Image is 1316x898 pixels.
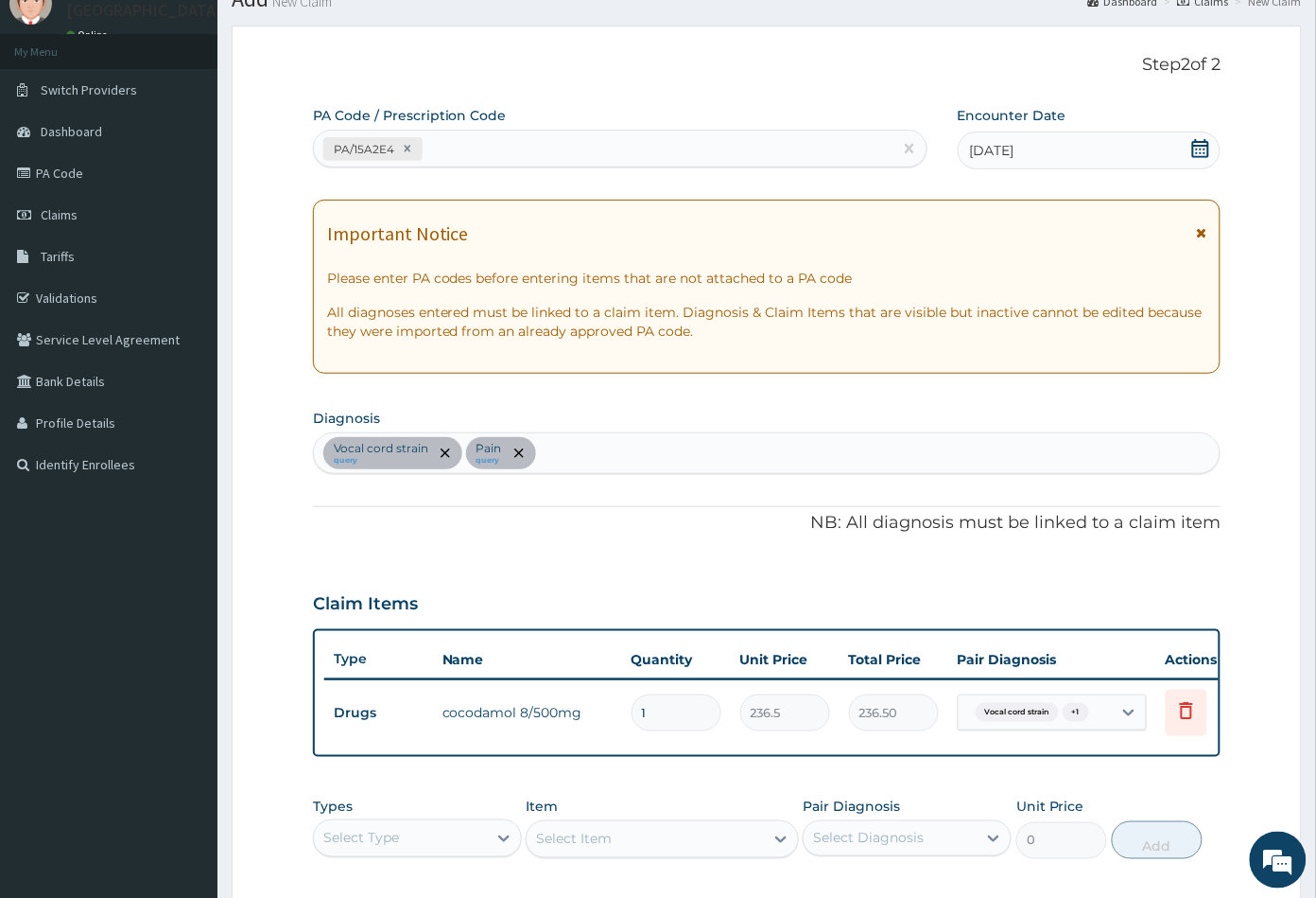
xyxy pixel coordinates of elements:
a: Online [66,28,112,42]
div: Minimize live chat window [310,9,355,55]
span: [DATE] [970,141,1014,160]
span: Vocal cord strain [976,703,1059,722]
label: Item [526,797,558,816]
span: Switch Providers [41,81,137,98]
label: Diagnosis [313,409,380,428]
small: query [476,456,502,466]
span: remove selection option [437,445,454,462]
span: remove selection option [511,445,528,462]
p: Vocal cord strain [334,441,428,456]
th: Type [324,642,433,677]
th: Total Price [840,641,948,678]
span: We're online! [110,238,261,430]
label: Types [313,799,353,815]
span: Dashboard [41,123,102,140]
label: Pair Diagnosis [803,797,900,816]
h3: Claim Items [313,594,418,615]
th: Actions [1156,641,1251,678]
div: Select Type [323,829,399,848]
p: NB: All diagnosis must be linked to a claim item [313,511,1221,536]
span: + 1 [1063,703,1089,722]
div: Chat with us now [98,106,318,131]
label: Unit Price [1016,797,1084,816]
span: Tariffs [41,248,75,265]
div: PA/15A2E4 [328,138,397,160]
th: Quantity [622,641,731,678]
p: All diagnoses entered must be linked to a claim item. Diagnosis & Claim Items that are visible bu... [327,303,1207,341]
p: Please enter PA codes before entering items that are not attached to a PA code [327,269,1207,288]
p: Pain [476,441,502,456]
small: query [334,456,428,466]
div: Select Diagnosis [813,829,924,848]
th: Pair Diagnosis [948,641,1156,678]
p: [GEOGRAPHIC_DATA] [66,2,222,19]
label: PA Code / Prescription Code [313,106,507,125]
img: d_794563401_company_1708531726252_794563401 [35,95,77,142]
th: Name [433,641,622,678]
button: Add [1112,821,1203,859]
th: Unit Price [731,641,840,678]
label: Encounter Date [958,106,1066,125]
h1: Important Notice [327,223,469,244]
p: Step 2 of 2 [313,55,1221,76]
textarea: Type your message and hit 'Enter' [9,517,360,583]
td: Drugs [324,696,433,731]
td: cocodamol 8/500mg [433,694,622,731]
span: Claims [41,206,78,223]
